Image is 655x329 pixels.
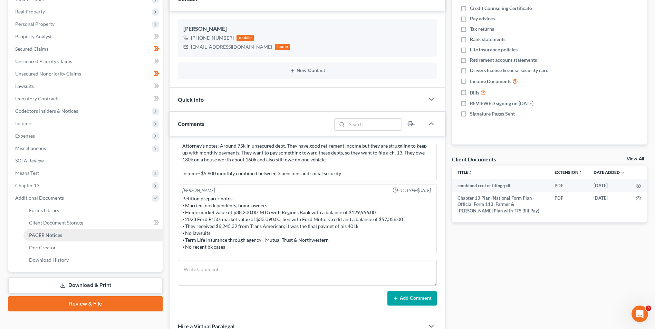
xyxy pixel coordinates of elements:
[470,26,494,32] span: Tax returns
[191,43,272,50] div: [EMAIL_ADDRESS][DOMAIN_NAME]
[15,58,72,64] span: Unsecured Priority Claims
[588,192,630,217] td: [DATE]
[468,171,472,175] i: unfold_more
[183,68,431,73] button: New Contact
[620,171,625,175] i: expand_more
[470,46,518,53] span: Life insurance policies
[23,241,163,254] a: Doc Creator
[470,89,479,96] span: Bills
[470,5,532,12] span: Credit Counseling Certificate
[29,232,62,238] span: PACER Notices
[457,170,472,175] a: Titleunfold_more
[10,92,163,105] a: Executory Contracts
[23,229,163,241] a: PACER Notices
[182,187,215,194] div: [PERSON_NAME]
[15,145,46,151] span: Miscellaneous
[470,100,533,107] span: REVIEWED signing on [DATE]
[15,158,44,163] span: SOFA Review
[10,68,163,80] a: Unsecured Nonpriority Claims
[15,83,34,89] span: Lawsuits
[15,133,35,139] span: Expenses
[646,306,651,311] span: 3
[29,207,59,213] span: Forms Library
[8,296,163,311] a: Review & File
[10,43,163,55] a: Secured Claims
[470,15,495,22] span: Pay advices
[15,71,81,77] span: Unsecured Nonpriority Claims
[452,179,549,192] td: combined ccc for filing-pdf
[182,195,432,250] div: Petition preparer notes: ⦁ Married, no dependents, home owners. ⦁ Home market value of $38,200.00...
[470,110,515,117] span: Signature Pages Sent
[15,96,59,101] span: Executory Contracts
[15,120,31,126] span: Income
[627,157,644,161] a: View All
[578,171,582,175] i: unfold_more
[10,154,163,167] a: SOFA Review
[29,257,69,263] span: Download History
[15,9,45,14] span: Real Property
[10,80,163,92] a: Lawsuits
[347,119,402,130] input: Search...
[178,96,204,103] span: Quick Info
[470,67,549,74] span: Drivers license & social security card
[588,179,630,192] td: [DATE]
[10,55,163,68] a: Unsecured Priority Claims
[29,220,83,226] span: Client Document Storage
[549,179,588,192] td: PDF
[183,25,431,33] div: [PERSON_NAME]
[452,156,496,163] div: Client Documents
[15,182,39,188] span: Chapter 13
[387,291,437,306] button: Add Comment
[555,170,582,175] a: Extensionunfold_more
[178,120,204,127] span: Comments
[182,142,432,177] div: Attorney's notes: Around 75k in unsecured debt. They have good retirement income but they are str...
[29,245,56,250] span: Doc Creator
[23,254,163,266] a: Download History
[23,204,163,217] a: Forms Library
[549,192,588,217] td: PDF
[452,192,549,217] td: Chapter 13 Plan (National Form Plan - Official Form 113: Farmer & [PERSON_NAME] Plan with TFS Bil...
[237,35,254,41] div: mobile
[15,108,78,114] span: Codebtors Insiders & Notices
[191,34,234,41] div: [PHONE_NUMBER]
[470,57,537,63] span: Retirement account statements
[275,44,290,50] div: home
[15,33,54,39] span: Property Analysis
[15,195,64,201] span: Additional Documents
[10,30,163,43] a: Property Analysis
[23,217,163,229] a: Client Document Storage
[15,46,48,52] span: Secured Claims
[632,306,648,322] iframe: Intercom live chat
[470,36,505,43] span: Bank statements
[399,187,431,194] span: 01:19PM[DATE]
[594,170,625,175] a: Date Added expand_more
[15,170,39,176] span: Means Test
[15,21,55,27] span: Personal Property
[8,277,163,293] a: Download & Print
[470,78,511,85] span: Income Documents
